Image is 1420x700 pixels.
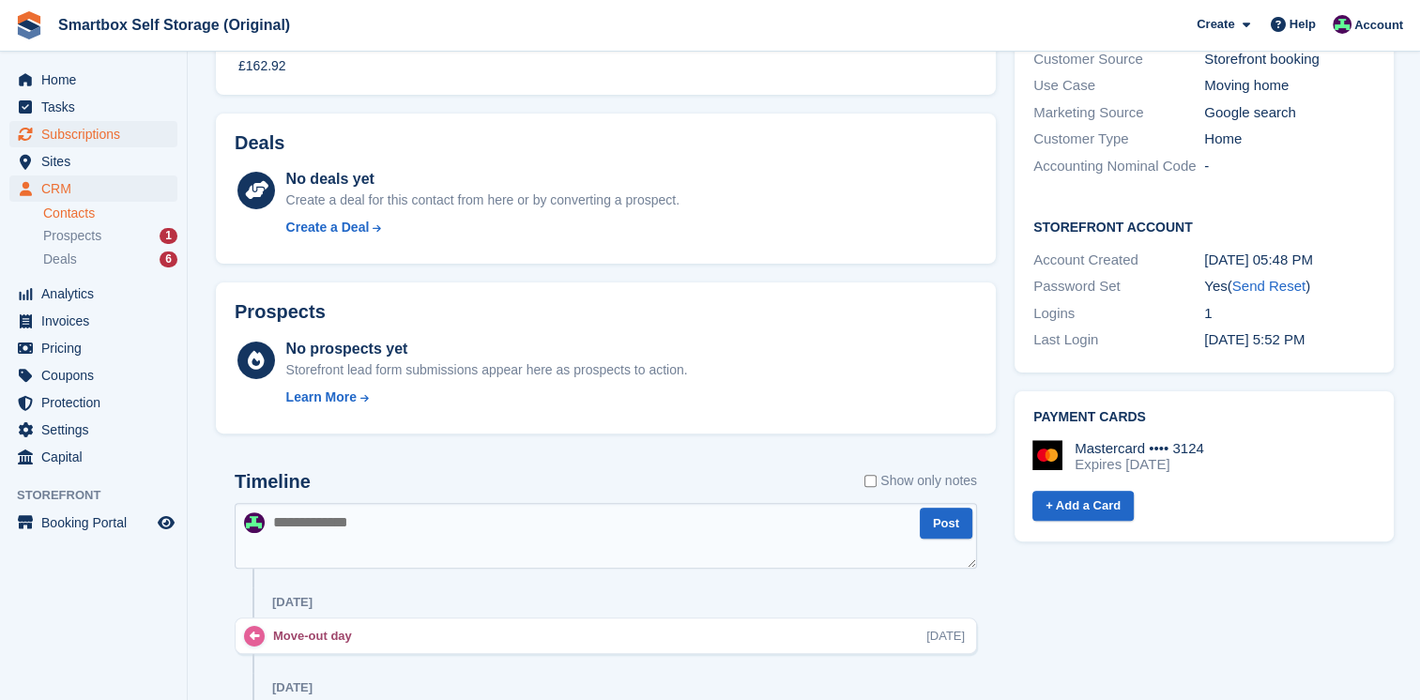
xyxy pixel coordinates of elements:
[41,444,154,470] span: Capital
[9,335,177,361] a: menu
[1033,156,1204,177] div: Accounting Nominal Code
[1075,456,1204,473] div: Expires [DATE]
[1204,303,1375,325] div: 1
[272,680,313,695] div: [DATE]
[1033,410,1375,425] h2: Payment cards
[17,486,187,505] span: Storefront
[1204,250,1375,271] div: [DATE] 05:48 PM
[9,67,177,93] a: menu
[9,148,177,175] a: menu
[286,168,679,190] div: No deals yet
[155,511,177,534] a: Preview store
[286,190,679,210] div: Create a deal for this contact from here or by converting a prospect.
[1204,129,1375,150] div: Home
[41,510,154,536] span: Booking Portal
[1354,16,1403,35] span: Account
[43,226,177,246] a: Prospects 1
[864,471,977,491] label: Show only notes
[286,218,370,237] div: Create a Deal
[160,251,177,267] div: 6
[9,510,177,536] a: menu
[286,360,688,380] div: Storefront lead form submissions appear here as prospects to action.
[41,335,154,361] span: Pricing
[41,281,154,307] span: Analytics
[160,228,177,244] div: 1
[286,218,679,237] a: Create a Deal
[1033,217,1375,236] h2: Storefront Account
[9,308,177,334] a: menu
[9,444,177,470] a: menu
[41,362,154,388] span: Coupons
[286,338,688,360] div: No prospects yet
[1033,102,1204,124] div: Marketing Source
[1033,49,1204,70] div: Customer Source
[1204,49,1375,70] div: Storefront booking
[1228,278,1310,294] span: ( )
[235,132,284,154] h2: Deals
[926,627,965,645] div: [DATE]
[1032,491,1134,522] a: + Add a Card
[41,175,154,202] span: CRM
[1204,331,1305,347] time: 2025-06-26 16:52:37 UTC
[920,508,972,539] button: Post
[9,389,177,416] a: menu
[9,121,177,147] a: menu
[235,471,311,493] h2: Timeline
[9,94,177,120] a: menu
[41,389,154,416] span: Protection
[15,11,43,39] img: stora-icon-8386f47178a22dfd0bd8f6a31ec36ba5ce8667c1dd55bd0f319d3a0aa187defe.svg
[238,56,286,76] div: £162.92
[1204,276,1375,297] div: Yes
[1075,440,1204,457] div: Mastercard •••• 3124
[1290,15,1316,34] span: Help
[1033,250,1204,271] div: Account Created
[41,148,154,175] span: Sites
[235,301,326,323] h2: Prospects
[43,250,177,269] a: Deals 6
[1197,15,1234,34] span: Create
[1204,75,1375,97] div: Moving home
[1204,102,1375,124] div: Google search
[286,388,688,407] a: Learn More
[1033,276,1204,297] div: Password Set
[41,308,154,334] span: Invoices
[51,9,298,40] a: Smartbox Self Storage (Original)
[244,512,265,533] img: Alex Selenitsas
[272,595,313,610] div: [DATE]
[1232,278,1305,294] a: Send Reset
[43,205,177,222] a: Contacts
[1033,75,1204,97] div: Use Case
[43,251,77,268] span: Deals
[9,281,177,307] a: menu
[1032,440,1062,470] img: Mastercard Logo
[43,227,101,245] span: Prospects
[9,362,177,388] a: menu
[286,388,357,407] div: Learn More
[1033,129,1204,150] div: Customer Type
[1033,329,1204,351] div: Last Login
[41,417,154,443] span: Settings
[273,627,361,645] div: Move-out day
[41,67,154,93] span: Home
[41,94,154,120] span: Tasks
[1033,303,1204,325] div: Logins
[864,471,877,491] input: Show only notes
[9,175,177,202] a: menu
[41,121,154,147] span: Subscriptions
[1333,15,1351,34] img: Alex Selenitsas
[1204,156,1375,177] div: -
[9,417,177,443] a: menu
